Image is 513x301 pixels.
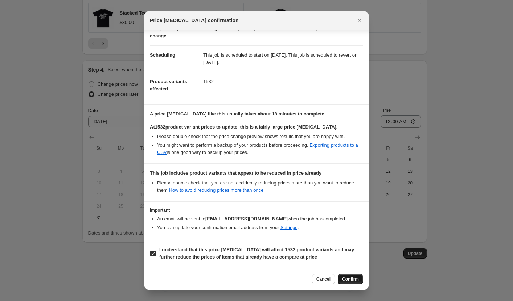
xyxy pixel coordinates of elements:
a: Exporting products to a CSV [157,142,358,155]
li: Please double check that you are not accidently reducing prices more than you want to reduce them [157,179,363,194]
li: You might want to perform a backup of your products before proceeding. is one good way to backup ... [157,142,363,156]
a: Settings [280,225,297,230]
b: I understand that this price [MEDICAL_DATA] will affect 1532 product variants and may further red... [159,247,354,260]
b: A price [MEDICAL_DATA] like this usually takes about 18 minutes to complete. [150,111,325,117]
b: At 1532 product variant prices to update, this is a fairly large price [MEDICAL_DATA]. [150,124,337,130]
button: Cancel [312,274,335,284]
b: [EMAIL_ADDRESS][DOMAIN_NAME] [205,216,288,221]
span: Confirm [342,276,359,282]
dd: 1532 [203,72,363,91]
h3: Important [150,207,363,213]
a: How to avoid reducing prices more than once [169,187,264,193]
button: Close [354,15,365,25]
li: You can update your confirmation email address from your . [157,224,363,231]
button: Confirm [338,274,363,284]
span: Cancel [316,276,331,282]
span: Product variants affected [150,79,187,91]
li: Please double check that the price change preview shows results that you are happy with. [157,133,363,140]
dd: This job is scheduled to start on [DATE]. This job is scheduled to revert on [DATE]. [203,45,363,72]
span: Scheduling [150,52,175,58]
span: Price [MEDICAL_DATA] confirmation [150,17,239,24]
li: An email will be sent to when the job has completed . [157,215,363,223]
b: This job includes product variants that appear to be reduced in price already [150,170,321,176]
